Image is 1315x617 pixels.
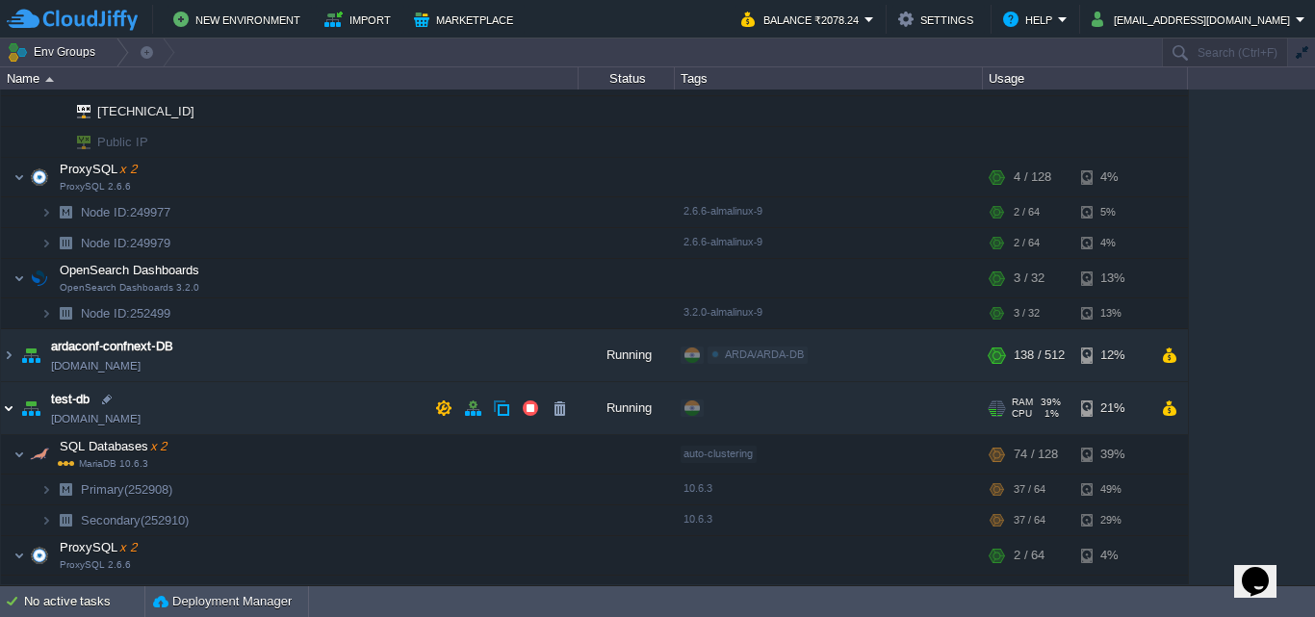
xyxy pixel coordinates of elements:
[1014,228,1040,258] div: 2 / 64
[60,559,131,571] span: ProxySQL 2.6.6
[40,475,52,504] img: AMDAwAAAACH5BAEAAAAALAAAAAABAAEAAAICRAEAOw==
[1014,197,1040,227] div: 2 / 64
[24,586,144,617] div: No active tasks
[40,197,52,227] img: AMDAwAAAACH5BAEAAAAALAAAAAABAAEAAAICRAEAOw==
[79,204,173,220] span: 249977
[79,204,173,220] a: Node ID:249977
[1014,298,1040,328] div: 3 / 32
[95,127,151,157] span: Public IP
[1012,408,1032,420] span: CPU
[580,67,674,90] div: Status
[579,382,675,434] div: Running
[898,8,979,31] button: Settings
[60,181,131,193] span: ProxySQL 2.6.6
[81,236,130,250] span: Node ID:
[1092,8,1296,31] button: [EMAIL_ADDRESS][DOMAIN_NAME]
[683,236,762,247] span: 2.6.6-almalinux-9
[173,8,306,31] button: New Environment
[1081,475,1144,504] div: 49%
[17,382,44,434] img: AMDAwAAAACH5BAEAAAAALAAAAAABAAEAAAICRAEAOw==
[13,435,25,474] img: AMDAwAAAACH5BAEAAAAALAAAAAABAAEAAAICRAEAOw==
[683,306,762,318] span: 3.2.0-almalinux-9
[324,8,397,31] button: Import
[124,482,172,497] span: (252908)
[40,298,52,328] img: AMDAwAAAACH5BAEAAAAALAAAAAABAAEAAAICRAEAOw==
[58,161,140,177] span: ProxySQL
[95,104,197,118] a: [TECHNICAL_ID]
[13,158,25,196] img: AMDAwAAAACH5BAEAAAAALAAAAAABAAEAAAICRAEAOw==
[81,306,130,321] span: Node ID:
[1081,382,1144,434] div: 21%
[2,67,578,90] div: Name
[26,536,53,575] img: AMDAwAAAACH5BAEAAAAALAAAAAABAAEAAAICRAEAOw==
[1012,397,1033,408] span: RAM
[1081,435,1144,474] div: 39%
[58,262,202,278] span: OpenSearch Dashboards
[51,390,90,409] a: test-db
[40,228,52,258] img: AMDAwAAAACH5BAEAAAAALAAAAAABAAEAAAICRAEAOw==
[683,205,762,217] span: 2.6.6-almalinux-9
[79,235,173,251] span: 249979
[13,259,25,297] img: AMDAwAAAACH5BAEAAAAALAAAAAABAAEAAAICRAEAOw==
[52,475,79,504] img: AMDAwAAAACH5BAEAAAAALAAAAAABAAEAAAICRAEAOw==
[1014,536,1044,575] div: 2 / 64
[81,205,130,219] span: Node ID:
[95,96,197,126] span: [TECHNICAL_ID]
[64,96,90,126] img: AMDAwAAAACH5BAEAAAAALAAAAAABAAEAAAICRAEAOw==
[1081,228,1144,258] div: 4%
[58,539,140,555] span: ProxySQL
[1014,475,1045,504] div: 37 / 64
[1003,8,1058,31] button: Help
[7,8,138,32] img: CloudJiffy
[79,305,173,321] span: 252499
[40,505,52,535] img: AMDAwAAAACH5BAEAAAAALAAAAAABAAEAAAICRAEAOw==
[26,158,53,196] img: AMDAwAAAACH5BAEAAAAALAAAAAABAAEAAAICRAEAOw==
[79,512,192,528] a: Secondary(252910)
[52,197,79,227] img: AMDAwAAAACH5BAEAAAAALAAAAAABAAEAAAICRAEAOw==
[1234,540,1296,598] iframe: chat widget
[1081,158,1144,196] div: 4%
[984,67,1187,90] div: Usage
[1014,435,1058,474] div: 74 / 128
[683,513,712,525] span: 10.6.3
[683,583,762,595] span: 2.6.6-almalinux-9
[26,259,53,297] img: AMDAwAAAACH5BAEAAAAALAAAAAABAAEAAAICRAEAOw==
[79,235,173,251] a: Node ID:249979
[52,298,79,328] img: AMDAwAAAACH5BAEAAAAALAAAAAABAAEAAAICRAEAOw==
[58,438,169,454] span: SQL Databases
[58,263,202,277] a: OpenSearch DashboardsOpenSearch Dashboards 3.2.0
[1081,505,1144,535] div: 29%
[79,305,173,321] a: Node ID:252499
[148,439,168,453] span: x 2
[1081,259,1144,297] div: 13%
[58,162,140,176] a: ProxySQLx 2ProxySQL 2.6.6
[741,8,864,31] button: Balance ₹2078.24
[51,337,173,356] a: ardaconf-confnext-DB
[60,282,199,294] span: OpenSearch Dashboards 3.2.0
[1014,505,1045,535] div: 37 / 64
[141,513,189,527] span: (252910)
[81,583,130,598] span: Node ID:
[58,458,148,469] span: MariaDB 10.6.3
[1041,397,1061,408] span: 39%
[117,162,137,176] span: x 2
[1040,408,1059,420] span: 1%
[7,39,102,65] button: Env Groups
[95,135,151,149] a: Public IP
[683,482,712,494] span: 10.6.3
[58,540,140,554] a: ProxySQLx 2ProxySQL 2.6.6
[52,96,64,126] img: AMDAwAAAACH5BAEAAAAALAAAAAABAAEAAAICRAEAOw==
[1014,329,1065,381] div: 138 / 512
[52,228,79,258] img: AMDAwAAAACH5BAEAAAAALAAAAAABAAEAAAICRAEAOw==
[52,127,64,157] img: AMDAwAAAACH5BAEAAAAALAAAAAABAAEAAAICRAEAOw==
[64,127,90,157] img: AMDAwAAAACH5BAEAAAAALAAAAAABAAEAAAICRAEAOw==
[79,481,175,498] span: Primary
[579,329,675,381] div: Running
[52,576,79,605] img: AMDAwAAAACH5BAEAAAAALAAAAAABAAEAAAICRAEAOw==
[13,536,25,575] img: AMDAwAAAACH5BAEAAAAALAAAAAABAAEAAAICRAEAOw==
[153,592,292,611] button: Deployment Manager
[1,382,16,434] img: AMDAwAAAACH5BAEAAAAALAAAAAABAAEAAAICRAEAOw==
[79,512,192,528] span: Secondary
